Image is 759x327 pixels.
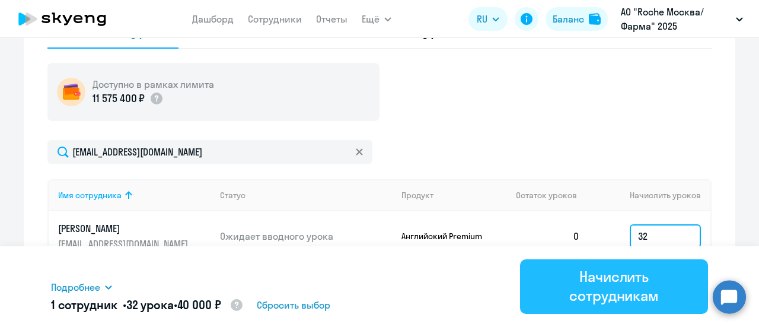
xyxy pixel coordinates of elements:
[316,13,347,25] a: Отчеты
[57,78,85,106] img: wallet-circle.png
[516,190,589,201] div: Остаток уроков
[220,190,245,201] div: Статус
[220,190,392,201] div: Статус
[248,13,302,25] a: Сотрудники
[51,280,100,294] span: Подробнее
[51,297,244,315] h5: 1 сотрудник • •
[58,237,191,250] p: [EMAIL_ADDRESS][DOMAIN_NAME]
[220,230,392,243] p: Ожидает вводного урока
[477,12,487,26] span: RU
[58,222,191,235] p: [PERSON_NAME]
[192,13,234,25] a: Дашборд
[520,259,708,314] button: Начислить сотрудникам
[58,190,122,201] div: Имя сотрудника
[546,7,608,31] button: Балансbalance
[553,12,584,26] div: Баланс
[468,7,508,31] button: RU
[621,5,731,33] p: АО "Roche Москва/Фарма" 2025 постоплата, [GEOGRAPHIC_DATA] | ЗАО Рош [GEOGRAPHIC_DATA] (IT-департ...
[401,190,507,201] div: Продукт
[537,267,691,305] div: Начислить сотрудникам
[589,179,710,211] th: Начислить уроков
[58,190,211,201] div: Имя сотрудника
[615,5,749,33] button: АО "Roche Москва/Фарма" 2025 постоплата, [GEOGRAPHIC_DATA] | ЗАО Рош [GEOGRAPHIC_DATA] (IT-департ...
[362,12,379,26] span: Ещё
[177,297,221,312] span: 40 000 ₽
[93,91,145,106] p: 11 575 400 ₽
[401,190,433,201] div: Продукт
[58,222,211,250] a: [PERSON_NAME][EMAIL_ADDRESS][DOMAIN_NAME]
[362,7,391,31] button: Ещё
[401,231,490,242] p: Английский Premium
[93,78,214,91] h5: Доступно в рамках лимита
[506,211,589,261] td: 0
[589,13,601,25] img: balance
[47,140,372,164] input: Поиск по имени, email, продукту или статусу
[257,298,330,312] span: Сбросить выбор
[126,297,174,312] span: 32 урока
[516,190,577,201] span: Остаток уроков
